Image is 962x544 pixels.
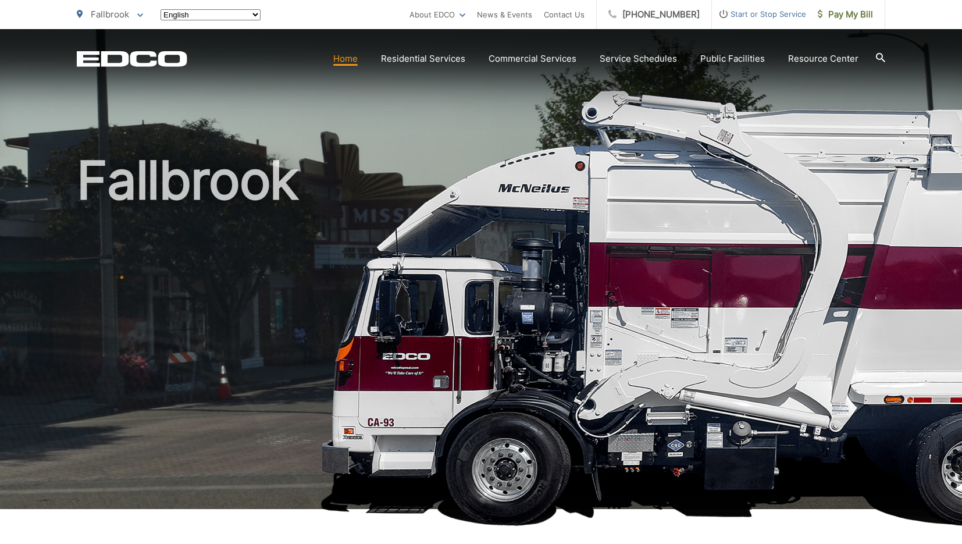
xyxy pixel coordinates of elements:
h1: Fallbrook [77,151,885,520]
a: Public Facilities [700,52,765,66]
a: Commercial Services [489,52,576,66]
span: Pay My Bill [818,8,873,22]
span: Fallbrook [91,9,129,20]
a: EDCD logo. Return to the homepage. [77,51,187,67]
a: About EDCO [409,8,465,22]
a: Residential Services [381,52,465,66]
a: Contact Us [544,8,585,22]
select: Select a language [161,9,261,20]
a: Resource Center [788,52,858,66]
a: Home [333,52,358,66]
a: Service Schedules [600,52,677,66]
a: News & Events [477,8,532,22]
